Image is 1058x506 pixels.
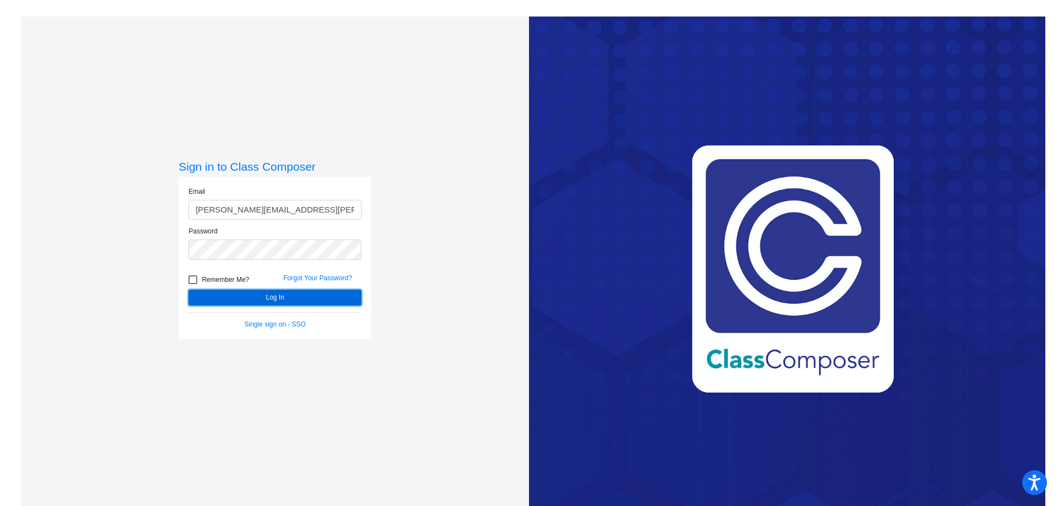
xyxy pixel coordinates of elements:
[188,187,205,197] label: Email
[202,273,249,286] span: Remember Me?
[188,290,361,306] button: Log In
[283,274,352,282] a: Forgot Your Password?
[179,160,371,173] h3: Sign in to Class Composer
[188,226,218,236] label: Password
[245,320,306,328] a: Single sign on - SSO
